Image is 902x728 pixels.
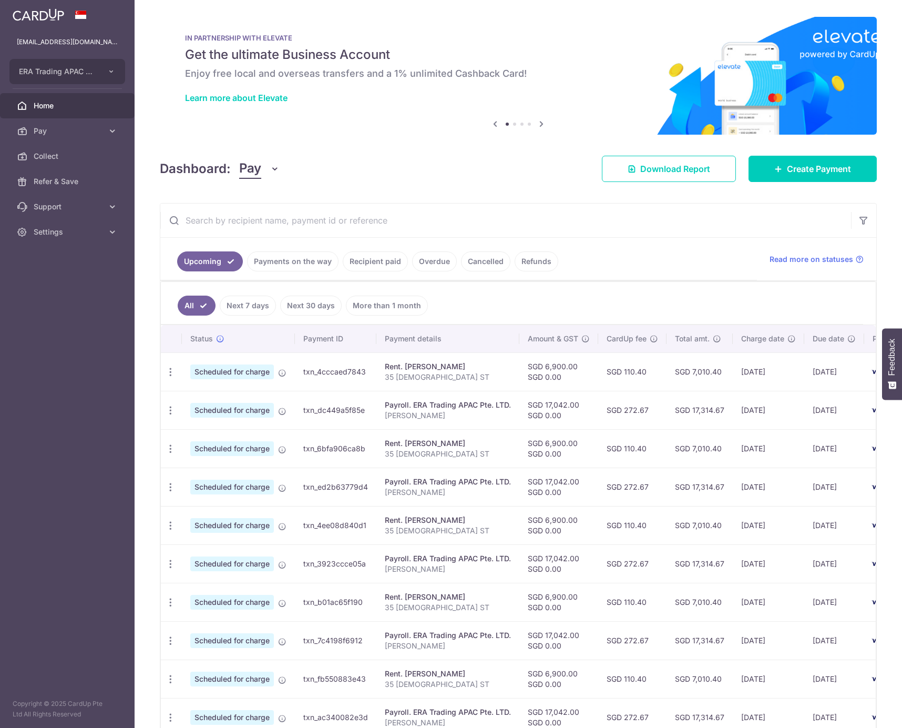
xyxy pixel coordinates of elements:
[385,515,511,525] div: Rent. [PERSON_NAME]
[667,352,733,391] td: SGD 7,010.40
[733,544,804,583] td: [DATE]
[770,254,853,265] span: Read more on statuses
[13,8,64,21] img: CardUp
[247,251,339,271] a: Payments on the way
[178,296,216,316] a: All
[385,553,511,564] div: Payroll. ERA Trading APAC Pte. LTD.
[190,365,274,379] span: Scheduled for charge
[733,621,804,660] td: [DATE]
[867,519,888,532] img: Bank Card
[177,251,243,271] a: Upcoming
[867,634,888,647] img: Bank Card
[190,333,213,344] span: Status
[190,672,274,686] span: Scheduled for charge
[295,660,376,698] td: txn_fb550883e43
[675,333,710,344] span: Total amt.
[882,328,902,400] button: Feedback - Show survey
[185,93,288,103] a: Learn more about Elevate
[295,352,376,391] td: txn_4cccaed7843
[34,176,103,187] span: Refer & Save
[667,544,733,583] td: SGD 17,314.67
[519,429,598,468] td: SGD 6,900.00 SGD 0.00
[598,352,667,391] td: SGD 110.40
[385,707,511,717] div: Payroll. ERA Trading APAC Pte. LTD.
[295,621,376,660] td: txn_7c4198f6912
[867,481,888,493] img: Bank Card
[804,429,864,468] td: [DATE]
[34,100,103,111] span: Home
[667,583,733,621] td: SGD 7,010.40
[34,151,103,161] span: Collect
[220,296,276,316] a: Next 7 days
[346,296,428,316] a: More than 1 month
[867,558,888,570] img: Bank Card
[190,403,274,418] span: Scheduled for charge
[185,46,852,63] h5: Get the ultimate Business Account
[515,251,558,271] a: Refunds
[887,339,897,376] span: Feedback
[804,621,864,660] td: [DATE]
[412,251,457,271] a: Overdue
[667,391,733,429] td: SGD 17,314.67
[867,442,888,455] img: Bank Card
[185,67,852,80] h6: Enjoy free local and overseas transfers and a 1% unlimited Cashback Card!
[295,583,376,621] td: txn_b01ac65f190
[19,66,97,77] span: ERA Trading APAC Pte. LTD.
[528,333,578,344] span: Amount & GST
[519,660,598,698] td: SGD 6,900.00 SGD 0.00
[34,126,103,136] span: Pay
[733,506,804,544] td: [DATE]
[295,325,376,352] th: Payment ID
[190,441,274,456] span: Scheduled for charge
[295,429,376,468] td: txn_6bfa906ca8b
[607,333,647,344] span: CardUp fee
[519,468,598,506] td: SGD 17,042.00 SGD 0.00
[385,400,511,410] div: Payroll. ERA Trading APAC Pte. LTD.
[376,325,519,352] th: Payment details
[160,17,877,135] img: Renovation banner
[239,159,280,179] button: Pay
[385,592,511,602] div: Rent. [PERSON_NAME]
[519,583,598,621] td: SGD 6,900.00 SGD 0.00
[598,621,667,660] td: SGD 272.67
[804,468,864,506] td: [DATE]
[385,717,511,728] p: [PERSON_NAME]
[598,660,667,698] td: SGD 110.40
[385,679,511,690] p: 35 [DEMOGRAPHIC_DATA] ST
[867,404,888,417] img: Bank Card
[804,391,864,429] td: [DATE]
[519,621,598,660] td: SGD 17,042.00 SGD 0.00
[34,227,103,237] span: Settings
[295,468,376,506] td: txn_ed2b63779d4
[17,37,118,47] p: [EMAIL_ADDRESS][DOMAIN_NAME]
[598,468,667,506] td: SGD 272.67
[190,595,274,610] span: Scheduled for charge
[9,59,125,84] button: ERA Trading APAC Pte. LTD.
[385,438,511,449] div: Rent. [PERSON_NAME]
[295,506,376,544] td: txn_4ee08d840d1
[804,506,864,544] td: [DATE]
[385,410,511,421] p: [PERSON_NAME]
[385,372,511,382] p: 35 [DEMOGRAPHIC_DATA] ST
[385,564,511,574] p: [PERSON_NAME]
[602,156,736,182] a: Download Report
[835,696,891,723] iframe: Opens a widget where you can find more information
[385,630,511,641] div: Payroll. ERA Trading APAC Pte. LTD.
[667,506,733,544] td: SGD 7,010.40
[385,449,511,459] p: 35 [DEMOGRAPHIC_DATA] ST
[733,429,804,468] td: [DATE]
[804,352,864,391] td: [DATE]
[733,468,804,506] td: [DATE]
[867,673,888,685] img: Bank Card
[280,296,342,316] a: Next 30 days
[640,163,710,175] span: Download Report
[385,477,511,487] div: Payroll. ERA Trading APAC Pte. LTD.
[733,660,804,698] td: [DATE]
[598,429,667,468] td: SGD 110.40
[867,596,888,609] img: Bank Card
[190,480,274,494] span: Scheduled for charge
[733,352,804,391] td: [DATE]
[190,518,274,533] span: Scheduled for charge
[461,251,510,271] a: Cancelled
[787,163,851,175] span: Create Payment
